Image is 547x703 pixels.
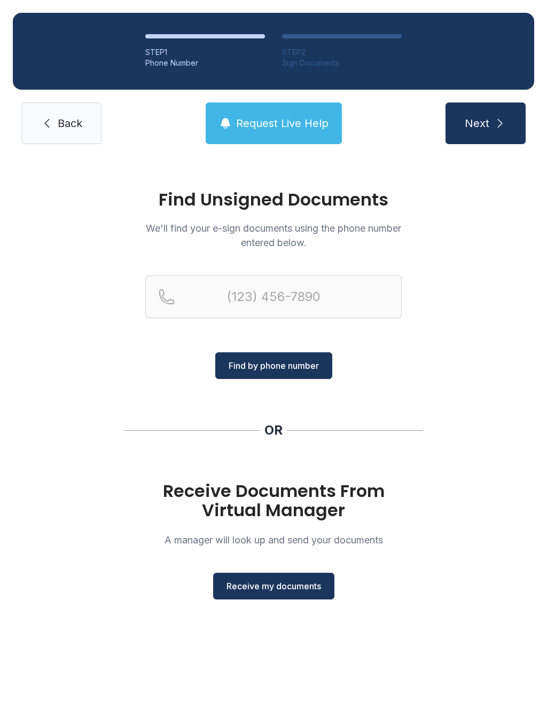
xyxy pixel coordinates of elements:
span: Request Live Help [236,116,329,131]
span: Receive my documents [226,580,321,593]
input: Reservation phone number [145,275,402,318]
span: Back [58,116,82,131]
h1: Find Unsigned Documents [145,191,402,208]
span: Next [465,116,489,131]
p: We'll find your e-sign documents using the phone number entered below. [145,221,402,250]
div: STEP 1 [145,47,265,58]
h1: Receive Documents From Virtual Manager [145,481,402,520]
div: Phone Number [145,58,265,68]
div: OR [264,422,283,439]
div: Sign Documents [282,58,402,68]
p: A manager will look up and send your documents [145,533,402,547]
div: STEP 2 [282,47,402,58]
span: Find by phone number [229,359,319,372]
